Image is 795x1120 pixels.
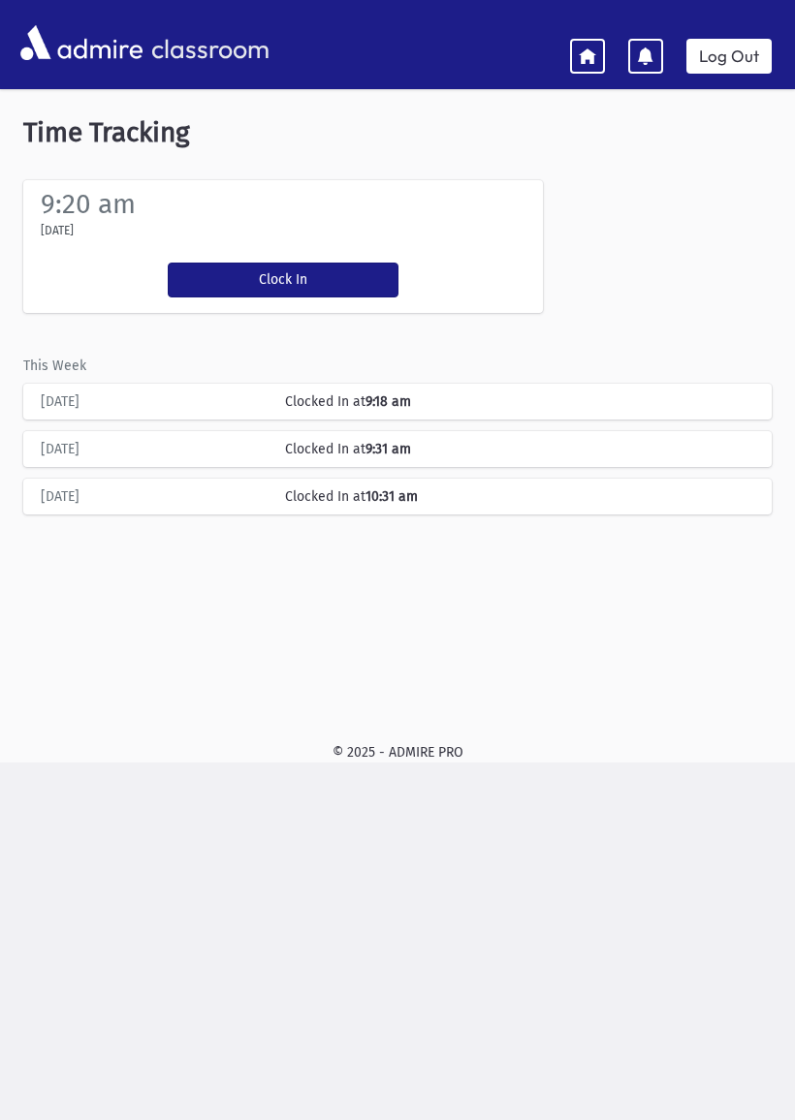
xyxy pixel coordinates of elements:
[31,391,275,412] div: [DATE]
[686,39,772,74] a: Log Out
[16,20,147,65] img: AdmirePro
[168,263,398,297] button: Clock In
[275,391,764,412] div: Clocked In at
[275,439,764,459] div: Clocked In at
[275,486,764,507] div: Clocked In at
[41,188,136,220] label: 9:20 am
[16,742,779,762] div: © 2025 - ADMIRE PRO
[31,486,275,507] div: [DATE]
[147,17,270,69] span: classroom
[366,441,411,457] b: 9:31 am
[41,222,74,239] label: [DATE]
[366,488,418,505] b: 10:31 am
[23,356,86,376] label: This Week
[366,393,411,410] b: 9:18 am
[31,439,275,459] div: [DATE]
